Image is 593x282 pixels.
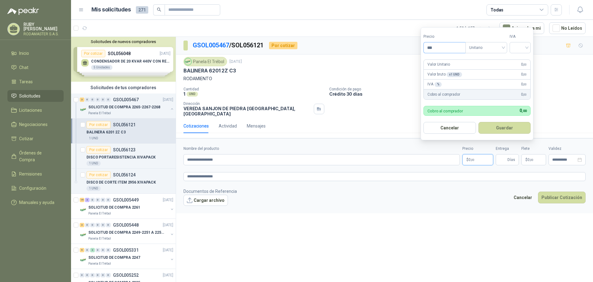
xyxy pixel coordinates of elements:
[510,192,536,203] button: Cancelar
[490,7,503,13] div: Todas
[163,247,173,253] p: [DATE]
[193,41,229,49] a: GSOL005467
[7,147,64,166] a: Órdenes de Compra
[478,122,531,134] button: Guardar
[101,198,105,202] div: 0
[523,83,527,86] span: ,00
[71,37,176,82] div: Solicitudes de nuevos compradoresPor cotizarSOL056048[DATE] CONDENSADOR DE 20 KVAR 440V CON RESIS...
[113,123,136,127] p: SOL056121
[88,205,140,210] p: SOLICITUD DE COMPRA 2261
[90,98,95,102] div: 0
[113,173,136,177] p: SOL056124
[19,185,46,192] span: Configuración
[19,121,48,128] span: Negociaciones
[88,104,160,110] p: SOLICITUD DE COMPRA 2265-2267-2268
[90,273,95,277] div: 0
[538,192,586,203] button: Publicar Cotización
[7,76,64,88] a: Tareas
[519,108,527,113] span: 0
[329,91,591,97] p: Crédito 30 días
[462,154,493,165] p: $0,00
[71,82,176,93] div: Solicitudes de tus compradores
[163,272,173,278] p: [DATE]
[427,81,442,87] p: IVA
[106,198,111,202] div: 0
[19,50,29,57] span: Inicio
[456,23,494,33] div: 1 - 50 de 157
[86,180,156,185] p: DISCO DE CORTE ITEM 2956 XIVAPACK
[101,223,105,227] div: 0
[106,98,111,102] div: 0
[23,22,64,31] p: RUBY [PERSON_NAME]
[86,171,111,179] div: Por cotizar
[247,123,266,129] div: Mensajes
[90,223,95,227] div: 0
[19,64,28,71] span: Chat
[95,98,100,102] div: 0
[427,92,460,98] p: Cobro al comprador
[530,158,533,162] span: ,00
[71,119,176,144] a: Por cotizarSOL056121BALINERA 6201 2Z C31 UND
[80,96,175,116] a: 3 0 0 0 0 0 GSOL005467[DATE] Company LogoSOLICITUD DE COMPRA 2265-2267-2268Panela El Trébol
[113,198,139,202] p: GSOL005449
[113,248,139,252] p: GSOL005331
[136,6,148,14] span: 271
[183,87,324,91] p: Cantidad
[91,5,131,14] h1: Mis solicitudes
[85,198,90,202] div: 3
[549,146,586,152] label: Validez
[86,136,101,141] div: 1 UND
[528,158,533,162] span: 0
[106,223,111,227] div: 0
[7,182,64,194] a: Configuración
[113,148,136,152] p: SOL056123
[90,248,95,252] div: 3
[163,97,173,103] p: [DATE]
[80,248,84,252] div: 5
[427,72,462,77] p: Valor bruto
[462,146,493,152] label: Precio
[7,7,39,15] img: Logo peakr
[7,168,64,180] a: Remisiones
[71,144,176,169] a: Por cotizarSOL056123DISCO PORTARESISTENCIA XIVAPACK1 UND
[521,154,546,165] p: $ 0,00
[7,119,64,130] a: Negociaciones
[80,198,84,202] div: 19
[19,171,42,177] span: Remisiones
[23,32,64,36] p: RODAMASTER S.A.S.
[80,256,87,264] img: Company Logo
[86,146,111,154] div: Por cotizar
[113,273,139,277] p: GSOL005252
[80,246,175,266] a: 5 0 3 0 0 0 GSOL005331[DATE] Company LogoSOLICITUD DE COMPRA 2247Panela El Trébol
[80,221,175,241] a: 3 0 0 0 0 0 GSOL005448[DATE] Company LogoSOLICITUD DE COMPRA 2249-2251 A 2256-2258 Y 2262Panela E...
[185,58,191,65] img: Company Logo
[86,161,101,166] div: 1 UND
[549,22,586,34] button: No Leídos
[101,98,105,102] div: 0
[229,59,242,65] p: [DATE]
[19,93,40,99] span: Solicitudes
[106,273,111,277] div: 0
[71,169,176,194] a: Por cotizarSOL056124DISCO DE CORTE ITEM 2956 XIVAPACK1 UND
[19,135,33,142] span: Cotizar
[507,154,515,165] span: Días
[427,109,463,113] p: Cobro al comprador
[157,7,161,12] span: search
[95,223,100,227] div: 0
[423,34,465,40] label: Precio
[101,273,105,277] div: 0
[85,98,90,102] div: 0
[88,261,111,266] p: Panela El Trébol
[522,109,527,113] span: ,00
[521,146,546,152] label: Flete
[80,223,84,227] div: 3
[85,223,90,227] div: 0
[7,47,64,59] a: Inicio
[7,62,64,73] a: Chat
[101,248,105,252] div: 0
[86,186,101,191] div: 1 UND
[523,73,527,76] span: ,00
[523,63,527,66] span: ,00
[106,248,111,252] div: 0
[90,198,95,202] div: 0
